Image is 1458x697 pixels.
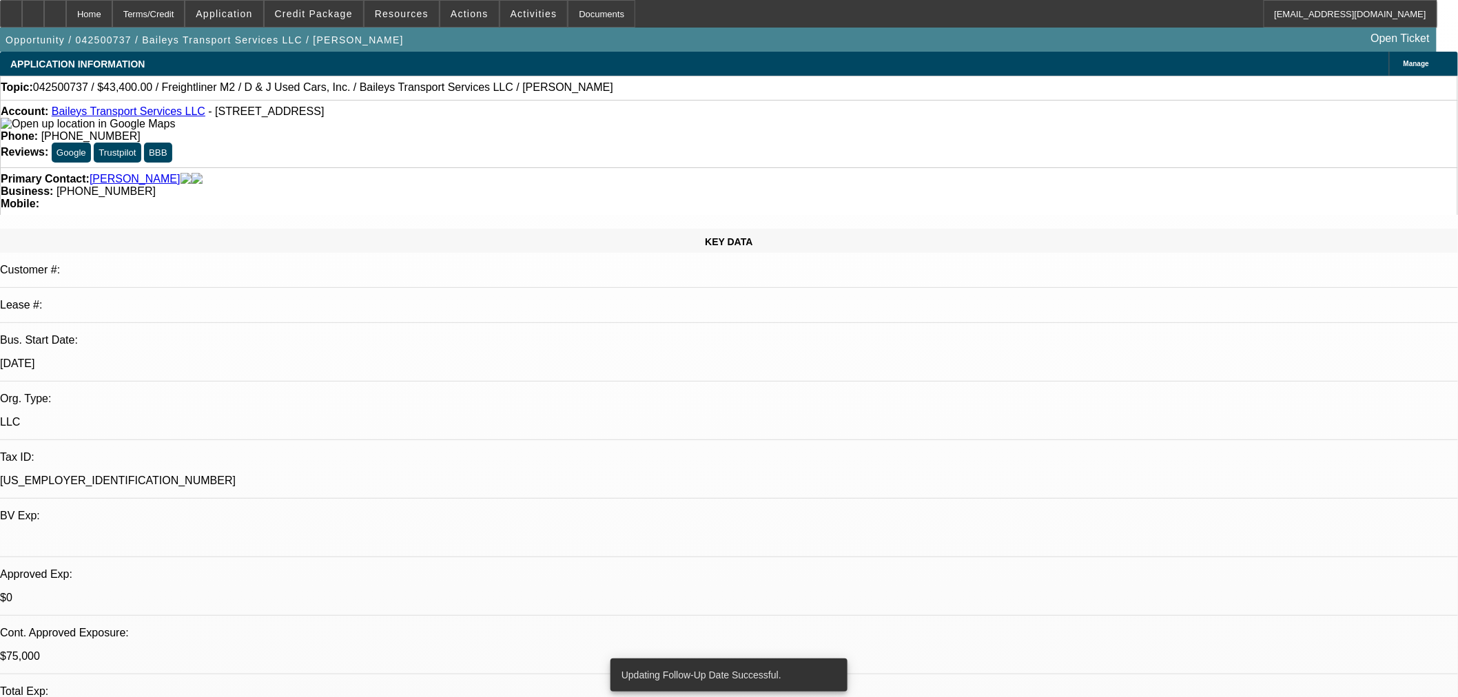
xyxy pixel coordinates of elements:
button: Application [185,1,263,27]
span: - [STREET_ADDRESS] [208,105,324,117]
span: Application [196,8,252,19]
img: linkedin-icon.png [192,173,203,185]
span: Actions [451,8,489,19]
button: Credit Package [265,1,363,27]
span: Credit Package [275,8,353,19]
div: Updating Follow-Up Date Successful. [610,658,842,691]
button: Resources [364,1,439,27]
strong: Reviews: [1,146,48,158]
strong: Business: [1,185,53,197]
a: View Google Maps [1,118,175,129]
span: Opportunity / 042500737 / Baileys Transport Services LLC / [PERSON_NAME] [6,34,404,45]
button: Google [52,143,91,163]
a: Open Ticket [1366,27,1435,50]
img: facebook-icon.png [181,173,192,185]
strong: Account: [1,105,48,117]
strong: Primary Contact: [1,173,90,185]
span: Resources [375,8,429,19]
a: [PERSON_NAME] [90,173,181,185]
strong: Topic: [1,81,33,94]
span: KEY DATA [705,236,752,247]
span: 042500737 / $43,400.00 / Freightliner M2 / D & J Used Cars, Inc. / Baileys Transport Services LLC... [33,81,613,94]
span: Manage [1404,60,1429,67]
span: Activities [511,8,557,19]
strong: Mobile: [1,198,39,209]
span: [PHONE_NUMBER] [57,185,156,197]
button: Trustpilot [94,143,141,163]
button: Actions [440,1,499,27]
span: APPLICATION INFORMATION [10,59,145,70]
strong: Phone: [1,130,38,142]
button: BBB [144,143,172,163]
button: Activities [500,1,568,27]
img: Open up location in Google Maps [1,118,175,130]
a: Baileys Transport Services LLC [52,105,205,117]
span: [PHONE_NUMBER] [41,130,141,142]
